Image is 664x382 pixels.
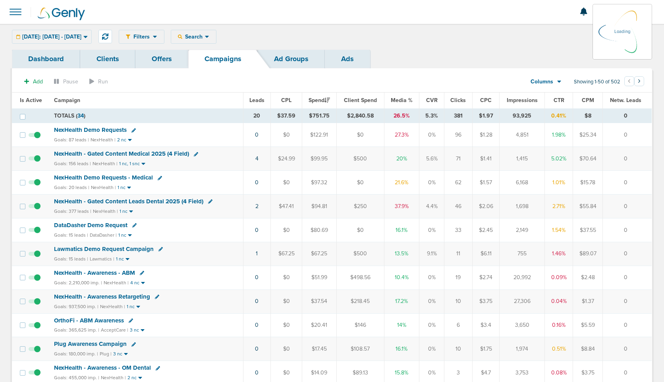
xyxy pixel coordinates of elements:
td: $37.55 [573,218,603,242]
a: Offers [135,50,188,68]
small: Goals: 156 leads | [54,161,91,167]
a: 2 [255,203,259,210]
td: $70.64 [573,147,603,171]
td: 0 [603,123,652,147]
a: 0 [255,227,259,233]
td: $500 [337,242,384,266]
td: 6,168 [500,171,545,195]
small: Plug | [100,351,112,357]
small: Lawmatics | [90,256,114,262]
td: $15.78 [573,171,603,195]
span: Lawmatics Demo Request Campaign [54,245,154,253]
td: 0% [419,289,444,313]
td: 4,851 [500,123,545,147]
td: $2.06 [472,195,500,218]
td: 5.3% [419,108,444,123]
small: NexHealth | [100,304,125,309]
td: $0 [271,218,302,242]
td: 1.46% [545,242,573,266]
span: Is Active [20,97,42,104]
td: $51.99 [302,266,336,289]
img: Genly [38,8,85,20]
a: 0 [255,322,259,328]
td: 3,650 [500,313,545,337]
a: Clients [80,50,135,68]
td: $0 [271,266,302,289]
td: $6.11 [472,242,500,266]
small: NexHealth | [101,375,126,380]
td: 20 [243,108,271,123]
td: 13.5% [384,242,419,266]
td: $17.45 [302,337,336,361]
td: 2.71% [545,195,573,218]
td: 0.04% [545,289,573,313]
span: CPM [582,97,594,104]
small: Goals: 20 leads | [54,185,89,191]
td: $0 [271,123,302,147]
td: 1,415 [500,147,545,171]
td: TOTALS ( ) [49,108,243,123]
td: $97.32 [302,171,336,195]
td: 381 [444,108,473,123]
td: $1.75 [472,337,500,361]
td: 1,698 [500,195,545,218]
span: Leads [249,97,264,104]
span: Media % [391,97,413,104]
a: 0 [255,274,259,281]
button: Add [20,76,47,87]
span: DataDasher Demo Request [54,222,127,229]
span: Clicks [450,97,466,104]
td: 0.51% [545,337,573,361]
td: $80.69 [302,218,336,242]
span: NexHealth - Awareness Retargeting [54,293,150,300]
td: 1,974 [500,337,545,361]
small: Goals: 455,000 imp. | [54,375,99,381]
td: 20,992 [500,266,545,289]
td: $0 [271,313,302,337]
small: 3 nc [113,351,122,357]
td: 0% [419,266,444,289]
td: 0.41% [545,108,573,123]
a: Ads [325,50,370,68]
span: Add [33,78,43,85]
td: 5.6% [419,147,444,171]
td: 1.54% [545,218,573,242]
small: Goals: 365,625 imp. | [54,327,99,333]
span: Spend [309,97,330,104]
small: AcceptCare | [101,327,128,333]
small: 1 nc [118,232,126,238]
td: 0% [419,123,444,147]
span: Campaign [54,97,80,104]
td: $1.97 [472,108,500,123]
td: $99.95 [302,147,336,171]
td: $0 [271,289,302,313]
button: Go to next page [634,76,644,86]
td: $0 [337,171,384,195]
td: $67.25 [271,242,302,266]
small: NexHealth | [93,208,118,214]
small: Goals: 2,210,000 imp. | [54,280,102,286]
td: 62 [444,171,473,195]
td: $3.75 [472,289,500,313]
a: Dashboard [12,50,80,68]
td: $25.34 [573,123,603,147]
p: Loading [614,27,630,37]
td: 14% [384,313,419,337]
td: $47.41 [271,195,302,218]
small: 1 nc [118,185,125,191]
td: 10 [444,337,473,361]
small: Goals: 937,500 imp. | [54,304,98,310]
small: Goals: 15 leads | [54,256,88,262]
td: $0 [337,218,384,242]
td: 96 [444,123,473,147]
td: $0 [337,123,384,147]
span: NexHealth - Gated Content Medical 2025 (4 Field) [54,150,189,157]
td: $94.81 [302,195,336,218]
td: $1.28 [472,123,500,147]
td: 1.01% [545,171,573,195]
td: 0 [603,218,652,242]
td: $89.07 [573,242,603,266]
td: $55.84 [573,195,603,218]
td: 19 [444,266,473,289]
td: 10 [444,289,473,313]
